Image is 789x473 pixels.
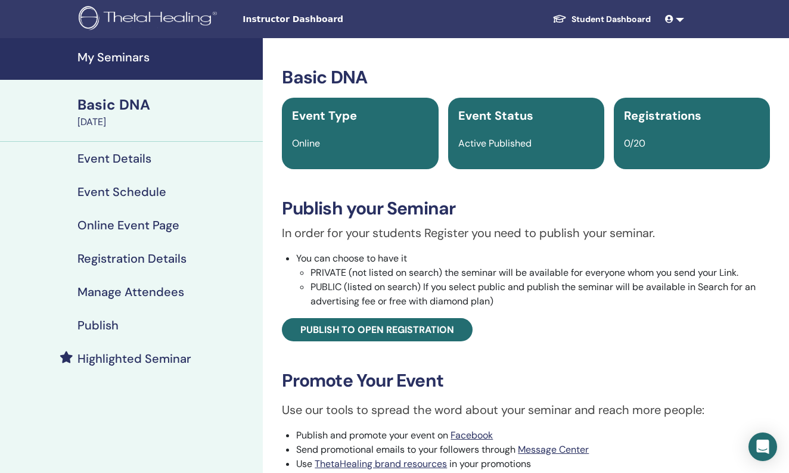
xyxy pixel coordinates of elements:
li: Use in your promotions [296,457,770,471]
span: 0/20 [624,137,645,150]
span: Online [292,137,320,150]
li: PUBLIC (listed on search) If you select public and publish the seminar will be available in Searc... [310,280,770,309]
div: Open Intercom Messenger [748,432,777,461]
a: Facebook [451,429,493,441]
a: Message Center [518,443,589,456]
h3: Publish your Seminar [282,198,770,219]
h3: Promote Your Event [282,370,770,391]
h4: Event Details [77,151,151,166]
a: Student Dashboard [543,8,660,30]
h4: Registration Details [77,251,187,266]
li: You can choose to have it [296,251,770,309]
div: Basic DNA [77,95,256,115]
span: Instructor Dashboard [243,13,421,26]
h4: My Seminars [77,50,256,64]
img: logo.png [79,6,221,33]
h4: Publish [77,318,119,332]
li: Publish and promote your event on [296,428,770,443]
a: Basic DNA[DATE] [70,95,263,129]
p: Use our tools to spread the word about your seminar and reach more people: [282,401,770,419]
span: Active Published [458,137,532,150]
span: Event Status [458,108,533,123]
span: Registrations [624,108,701,123]
h3: Basic DNA [282,67,770,88]
h4: Event Schedule [77,185,166,199]
span: Event Type [292,108,357,123]
h4: Manage Attendees [77,285,184,299]
span: Publish to open registration [300,323,454,336]
a: ThetaHealing brand resources [315,458,447,470]
h4: Highlighted Seminar [77,351,191,366]
h4: Online Event Page [77,218,179,232]
img: graduation-cap-white.svg [552,14,567,24]
p: In order for your students Register you need to publish your seminar. [282,224,770,242]
a: Publish to open registration [282,318,473,341]
li: PRIVATE (not listed on search) the seminar will be available for everyone whom you send your Link. [310,266,770,280]
li: Send promotional emails to your followers through [296,443,770,457]
div: [DATE] [77,115,256,129]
